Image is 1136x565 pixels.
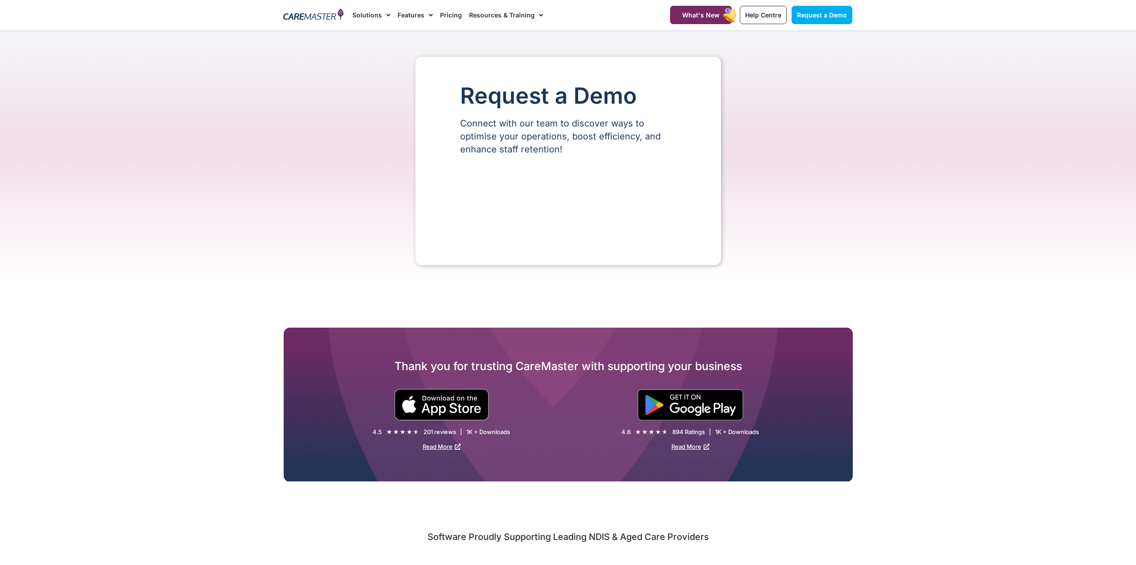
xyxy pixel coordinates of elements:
a: Read More [671,443,709,450]
i: ★ [413,427,419,437]
i: ★ [662,427,668,437]
iframe: Form 0 [460,171,676,238]
a: Request a Demo [792,6,852,24]
i: ★ [393,427,399,437]
a: Help Centre [740,6,787,24]
div: 4.6/5 [635,427,668,437]
i: ★ [655,427,661,437]
i: ★ [635,427,641,437]
span: What's New [682,11,720,19]
img: small black download on the apple app store button. [394,389,489,421]
h1: Request a Demo [460,84,676,108]
div: 201 reviews | 1K + Downloads [423,428,510,436]
img: CareMaster Logo [283,8,344,22]
div: 4.6 [621,428,631,436]
div: 4.5 [373,428,382,436]
h2: Thank you for trusting CareMaster with supporting your business [284,359,853,373]
img: "Get is on" Black Google play button. [637,389,743,421]
i: ★ [642,427,648,437]
div: 4.5/5 [386,427,419,437]
i: ★ [649,427,654,437]
a: What's New [670,6,732,24]
a: Read More [423,443,461,450]
i: ★ [407,427,412,437]
span: Help Centre [745,11,781,19]
span: Request a Demo [797,11,847,19]
p: Connect with our team to discover ways to optimise your operations, boost efficiency, and enhance... [460,117,676,156]
i: ★ [400,427,406,437]
div: 894 Ratings | 1K + Downloads [672,428,759,436]
i: ★ [386,427,392,437]
h2: Software Proudly Supporting Leading NDIS & Aged Care Providers [284,531,853,543]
